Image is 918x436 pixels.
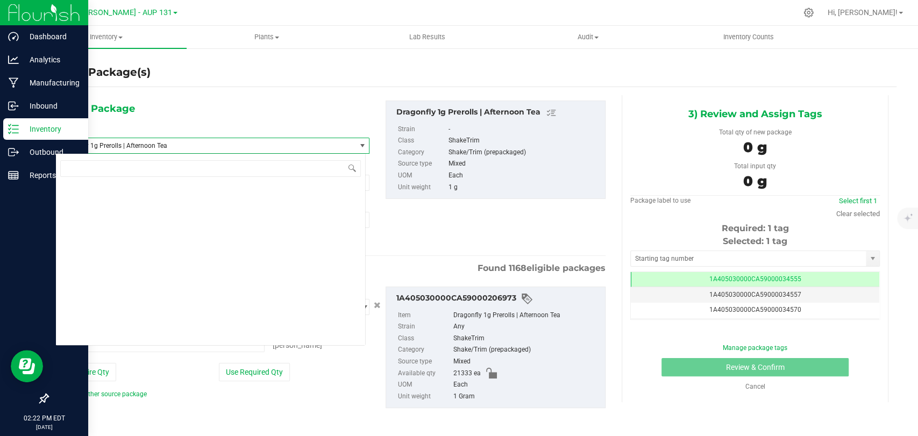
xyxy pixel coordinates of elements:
[398,170,446,182] label: UOM
[398,182,446,194] label: Unit weight
[398,135,446,147] label: Class
[19,146,83,159] p: Outbound
[721,223,788,233] span: Required: 1 tag
[453,379,600,391] div: Each
[371,298,384,313] button: Cancel button
[453,368,481,380] span: 21333 ea
[631,251,866,266] input: Starting tag number
[395,32,460,42] span: Lab Results
[723,236,787,246] span: Selected: 1 tag
[19,76,83,89] p: Manufacturing
[709,275,801,283] span: 1A405030000CA59000034555
[743,139,767,156] span: 0 g
[449,135,600,147] div: ShakeTrim
[630,197,691,204] span: Package label to use
[839,197,877,205] a: Select first 1
[60,142,339,149] span: Dragonfly 1g Prerolls | Afternoon Tea
[508,26,668,48] a: Audit
[398,368,451,380] label: Available qty
[718,128,791,136] span: Total qty of new package
[398,333,451,345] label: Class
[26,32,187,42] span: Inventory
[5,413,83,423] p: 02:22 PM EDT
[355,138,369,153] span: select
[187,32,347,42] span: Plants
[688,106,822,122] span: 3) Review and Assign Tags
[19,123,83,135] p: Inventory
[709,291,801,298] span: 1A405030000CA59000034557
[866,251,879,266] span: select
[11,350,43,382] iframe: Resource center
[219,363,290,381] button: Use Required Qty
[19,30,83,43] p: Dashboard
[836,210,880,218] a: Clear selected
[453,310,600,321] div: Dragonfly 1g Prerolls | Afternoon Tea
[449,182,600,194] div: 1 g
[509,263,526,273] span: 1168
[5,423,83,431] p: [DATE]
[453,391,600,403] div: 1 Gram
[8,54,19,65] inline-svg: Analytics
[42,8,172,17] span: Dragonfly [PERSON_NAME] - AUP 131
[55,101,135,117] span: 1) New Package
[8,124,19,134] inline-svg: Inventory
[449,147,600,159] div: Shake/Trim (prepackaged)
[398,391,451,403] label: Unit weight
[661,358,848,376] button: Review & Confirm
[508,32,668,42] span: Audit
[453,321,600,333] div: Any
[828,8,898,17] span: Hi, [PERSON_NAME]!
[723,344,787,352] a: Manage package tags
[19,169,83,182] p: Reports
[347,26,508,48] a: Lab Results
[745,383,765,390] a: Cancel
[396,106,600,119] div: Dragonfly 1g Prerolls | Afternoon Tea
[453,356,600,368] div: Mixed
[8,170,19,181] inline-svg: Reports
[398,356,451,368] label: Source type
[8,77,19,88] inline-svg: Manufacturing
[8,147,19,158] inline-svg: Outbound
[8,101,19,111] inline-svg: Inbound
[398,379,451,391] label: UOM
[19,53,83,66] p: Analytics
[55,390,147,398] a: Add another source package
[398,124,446,135] label: Strain
[398,310,451,321] label: Item
[453,333,600,345] div: ShakeTrim
[709,306,801,313] span: 1A405030000CA59000034570
[734,162,776,170] span: Total input qty
[273,341,322,349] span: [PERSON_NAME]
[398,344,451,356] label: Category
[47,65,151,80] h4: Create Package(s)
[709,32,788,42] span: Inventory Counts
[449,158,600,170] div: Mixed
[398,158,446,170] label: Source type
[398,147,446,159] label: Category
[187,26,347,48] a: Plants
[398,321,451,333] label: Strain
[8,31,19,42] inline-svg: Dashboard
[453,344,600,356] div: Shake/Trim (prepackaged)
[802,8,815,18] div: Manage settings
[396,292,600,305] div: 1A405030000CA59000206973
[26,26,187,48] a: Inventory
[19,99,83,112] p: Inbound
[668,26,829,48] a: Inventory Counts
[449,170,600,182] div: Each
[449,124,600,135] div: -
[478,262,606,275] span: Found eligible packages
[743,173,767,190] span: 0 g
